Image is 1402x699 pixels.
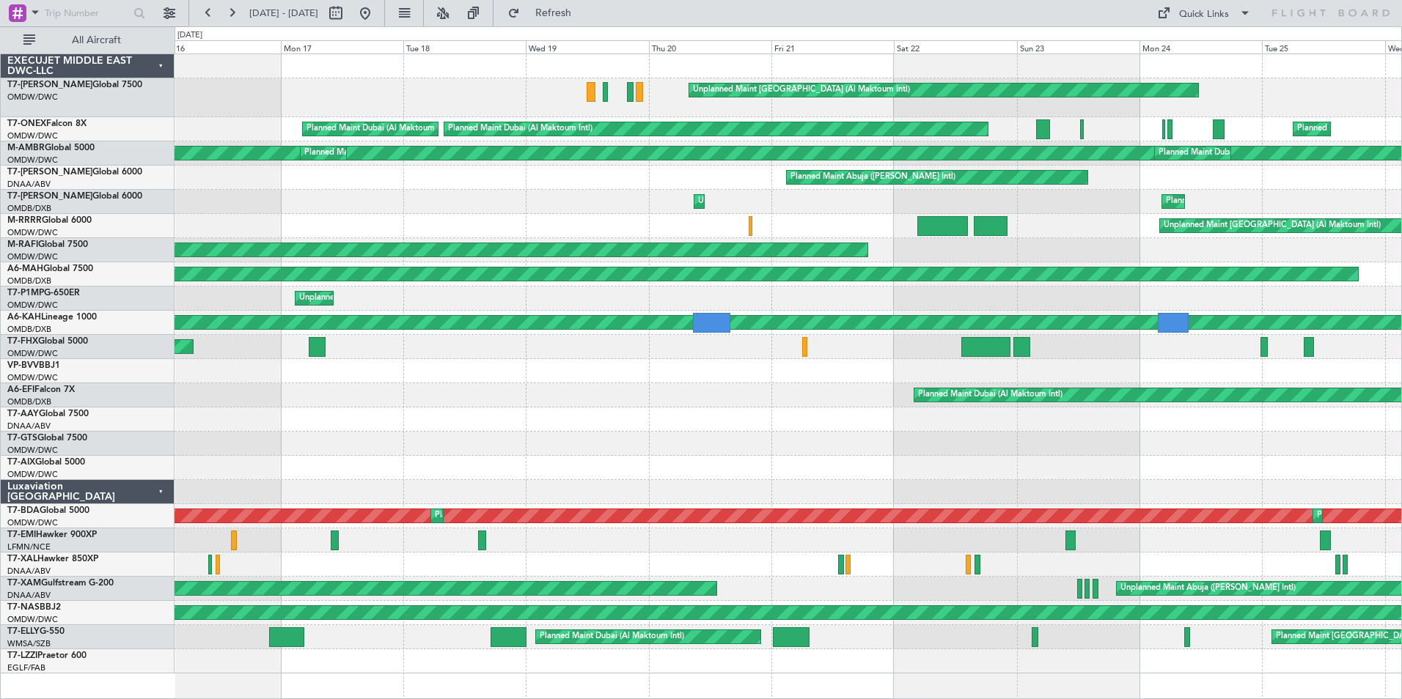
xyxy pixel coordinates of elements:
span: T7-NAS [7,603,40,612]
a: DNAA/ABV [7,566,51,577]
span: T7-LZZI [7,651,37,660]
div: Planned Maint Dubai (Al Maktoum Intl) [1159,142,1303,164]
a: DNAA/ABV [7,421,51,432]
a: T7-[PERSON_NAME]Global 6000 [7,192,142,201]
a: DNAA/ABV [7,179,51,190]
span: T7-XAM [7,579,41,588]
div: Planned Maint Dubai (Al Maktoum Intl) [540,626,684,648]
a: OMDB/DXB [7,203,51,214]
a: OMDW/DWC [7,517,58,528]
a: A6-MAHGlobal 7500 [7,265,93,273]
div: Mon 24 [1139,40,1262,53]
a: T7-FHXGlobal 5000 [7,337,88,346]
div: Unplanned Maint [GEOGRAPHIC_DATA] (Al Maktoum Intl) [299,287,516,309]
a: T7-ONEXFalcon 8X [7,119,87,128]
a: T7-[PERSON_NAME]Global 6000 [7,168,142,177]
span: A6-KAH [7,313,41,322]
a: OMDB/DXB [7,324,51,335]
span: T7-FHX [7,337,38,346]
div: Unplanned Maint [GEOGRAPHIC_DATA] ([GEOGRAPHIC_DATA] Intl) [698,191,953,212]
span: M-AMBR [7,144,45,152]
a: T7-[PERSON_NAME]Global 7500 [7,81,142,89]
span: A6-MAH [7,265,43,273]
a: T7-XAMGulfstream G-200 [7,579,114,588]
a: OMDW/DWC [7,445,58,456]
a: DNAA/ABV [7,590,51,601]
div: Planned Maint Dubai (Al Maktoum Intl) [918,384,1062,406]
div: Planned Maint Dubai (Al Maktoum Intl) [307,118,451,140]
a: M-RAFIGlobal 7500 [7,240,88,249]
span: All Aircraft [38,35,155,45]
div: Planned Maint Dubai (Al Maktoum Intl) [435,505,579,527]
a: T7-XALHawker 850XP [7,555,98,563]
div: Planned Maint Abuja ([PERSON_NAME] Intl) [790,166,955,188]
span: T7-P1MP [7,289,44,297]
span: M-RRRR [7,216,42,225]
a: OMDW/DWC [7,92,58,103]
div: Planned Maint Dubai (Al Maktoum Intl) [304,142,449,164]
a: T7-EMIHawker 900XP [7,530,97,539]
a: T7-P1MPG-650ER [7,289,80,297]
a: WMSA/SZB [7,638,51,649]
span: T7-AIX [7,458,35,467]
button: All Aircraft [16,29,159,52]
div: Sat 22 [894,40,1016,53]
a: OMDW/DWC [7,300,58,311]
a: T7-AIXGlobal 5000 [7,458,85,467]
span: T7-AAY [7,410,39,418]
div: Unplanned Maint [GEOGRAPHIC_DATA] (Al Maktoum Intl) [693,79,910,101]
div: Sun 23 [1017,40,1139,53]
a: OMDW/DWC [7,372,58,383]
span: T7-[PERSON_NAME] [7,168,92,177]
span: VP-BVV [7,361,39,370]
div: Mon 17 [281,40,403,53]
span: [DATE] - [DATE] [249,7,318,20]
a: LFMN/NCE [7,541,51,552]
a: OMDW/DWC [7,469,58,480]
span: T7-XAL [7,555,37,563]
div: Fri 21 [771,40,894,53]
a: EGLF/FAB [7,662,45,673]
a: OMDW/DWC [7,251,58,262]
div: Thu 20 [649,40,771,53]
a: T7-NASBBJ2 [7,603,61,612]
a: OMDW/DWC [7,614,58,625]
div: Sun 16 [158,40,280,53]
button: Refresh [501,1,589,25]
a: T7-BDAGlobal 5000 [7,506,89,515]
span: T7-BDA [7,506,40,515]
span: T7-GTS [7,434,37,443]
a: OMDB/DXB [7,275,51,286]
div: Tue 18 [403,40,526,53]
span: M-RAFI [7,240,38,249]
span: Refresh [523,8,584,18]
span: T7-[PERSON_NAME] [7,81,92,89]
div: Unplanned Maint [GEOGRAPHIC_DATA] (Al Maktoum Intl) [1164,215,1381,237]
button: Quick Links [1150,1,1258,25]
div: [DATE] [177,29,202,42]
span: T7-[PERSON_NAME] [7,192,92,201]
span: T7-ELLY [7,627,40,636]
div: Tue 25 [1262,40,1384,53]
a: M-RRRRGlobal 6000 [7,216,92,225]
a: OMDW/DWC [7,348,58,359]
a: VP-BVVBBJ1 [7,361,60,370]
a: T7-GTSGlobal 7500 [7,434,87,443]
div: Wed 19 [526,40,648,53]
a: T7-AAYGlobal 7500 [7,410,89,418]
div: Quick Links [1179,7,1229,22]
a: T7-LZZIPraetor 600 [7,651,87,660]
a: A6-EFIFalcon 7X [7,385,75,394]
span: A6-EFI [7,385,34,394]
a: OMDW/DWC [7,130,58,141]
div: Planned Maint Dubai (Al Maktoum Intl) [448,118,592,140]
div: Unplanned Maint Abuja ([PERSON_NAME] Intl) [1120,577,1296,599]
a: OMDW/DWC [7,227,58,238]
a: OMDW/DWC [7,155,58,166]
a: A6-KAHLineage 1000 [7,313,97,322]
a: OMDB/DXB [7,396,51,407]
span: T7-EMI [7,530,36,539]
span: T7-ONEX [7,119,46,128]
a: M-AMBRGlobal 5000 [7,144,95,152]
a: T7-ELLYG-550 [7,627,65,636]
